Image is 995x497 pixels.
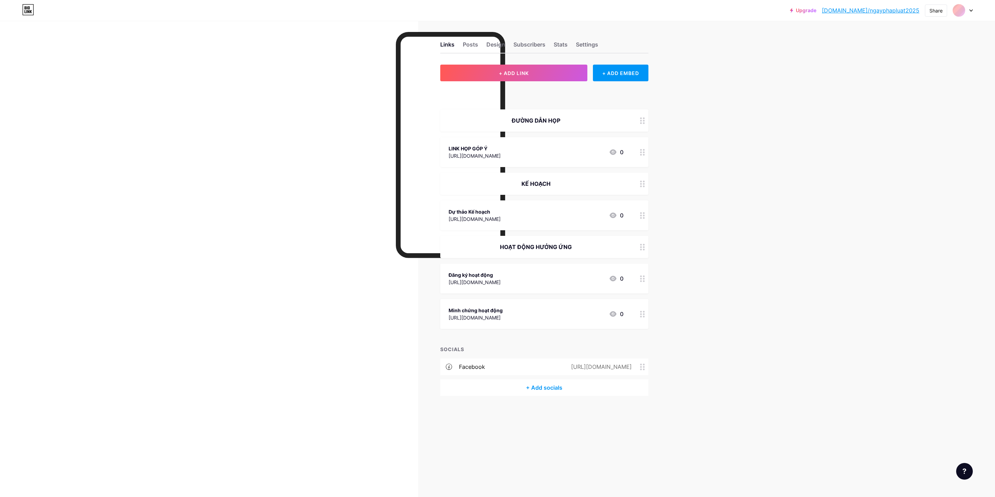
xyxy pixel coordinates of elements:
[609,274,623,283] div: 0
[449,314,503,321] div: [URL][DOMAIN_NAME]
[499,70,529,76] span: + ADD LINK
[459,363,485,371] div: facebook
[449,152,501,159] div: [URL][DOMAIN_NAME]
[513,40,545,53] div: Subscribers
[576,40,598,53] div: Settings
[463,40,478,53] div: Posts
[790,8,816,13] a: Upgrade
[449,116,623,125] div: ĐƯỜNG DẪN HỌP
[486,40,505,53] div: Design
[449,243,623,251] div: HOẠT ĐỘNG HƯỞNG ỨNG
[449,307,503,314] div: Minh chứng hoạt động
[440,65,588,81] button: + ADD LINK
[449,279,501,286] div: [URL][DOMAIN_NAME]
[609,310,623,318] div: 0
[593,65,648,81] div: + ADD EMBED
[449,271,501,279] div: Đăng ký hoạt động
[449,208,501,215] div: Dự thảo Kế hoạch
[929,7,943,14] div: Share
[440,346,648,353] div: SOCIALS
[440,379,648,396] div: + Add socials
[609,211,623,219] div: 0
[440,40,454,53] div: Links
[822,6,919,15] a: [DOMAIN_NAME]/ngayphapluat2025
[554,40,568,53] div: Stats
[449,145,501,152] div: LINK HỌP GÓP Ý
[449,215,501,223] div: [URL][DOMAIN_NAME]
[449,180,623,188] div: KẾ HOẠCH
[560,363,640,371] div: [URL][DOMAIN_NAME]
[609,148,623,156] div: 0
